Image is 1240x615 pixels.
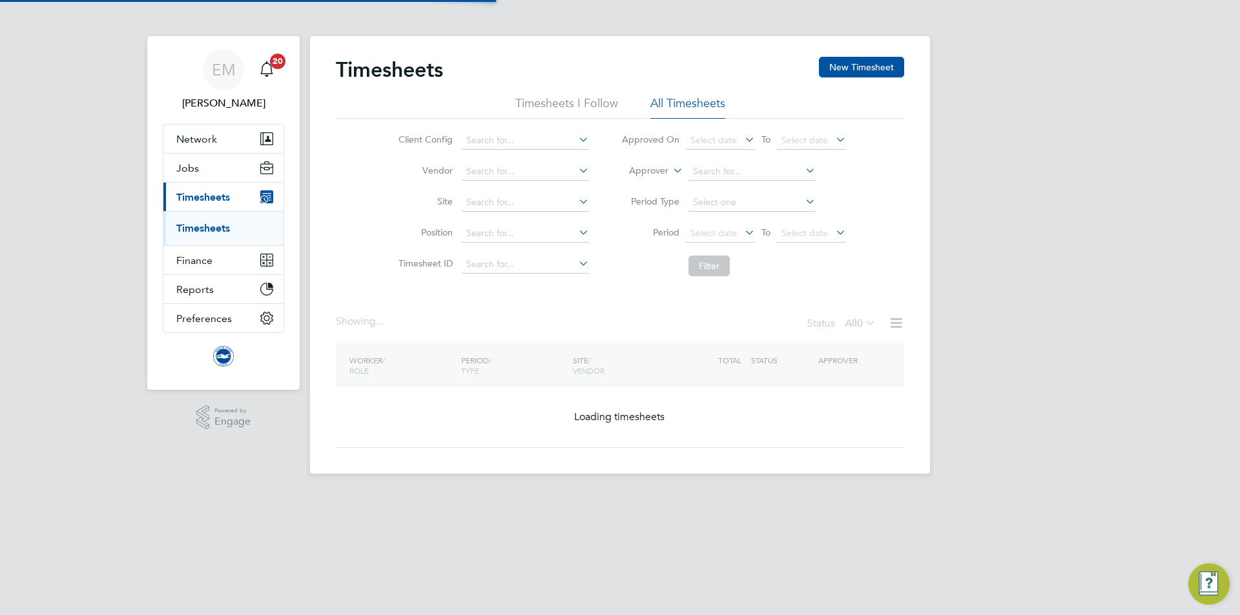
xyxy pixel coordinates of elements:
label: Position [395,227,453,238]
span: Network [176,133,217,145]
label: Timesheet ID [395,257,453,269]
span: ... [376,315,384,328]
label: Period [621,227,679,238]
span: To [758,224,774,241]
input: Search for... [462,256,589,274]
label: Approved On [621,134,679,145]
a: Timesheets [176,222,230,234]
h2: Timesheets [336,57,443,83]
input: Search for... [462,194,589,212]
span: Jobs [176,162,199,174]
input: Search for... [462,132,589,150]
label: Approver [610,165,668,177]
label: Period Type [621,196,679,207]
span: Select date [690,134,737,146]
a: Go to home page [163,346,284,367]
nav: Main navigation [147,36,300,390]
span: Engage [214,416,251,427]
span: Powered by [214,405,251,416]
li: Timesheets I Follow [515,96,618,119]
span: Select date [781,227,828,239]
button: Engage Resource Center [1188,563,1230,605]
span: Select date [781,134,828,146]
div: Showing [336,315,386,328]
span: Preferences [176,312,232,325]
button: Preferences [163,304,284,332]
span: Edyta Marchant [163,96,284,111]
button: Timesheets [163,183,284,211]
span: Reports [176,283,214,296]
a: EM[PERSON_NAME] [163,49,284,111]
label: All [845,317,876,330]
span: Finance [176,254,212,267]
span: Select date [690,227,737,239]
span: EM [212,61,236,78]
input: Search for... [462,225,589,243]
button: New Timesheet [819,57,904,77]
li: All Timesheets [650,96,725,119]
input: Select one [688,194,816,212]
input: Search for... [462,163,589,181]
label: Vendor [395,165,453,176]
span: 20 [270,54,285,69]
label: Site [395,196,453,207]
button: Filter [688,256,730,276]
button: Jobs [163,154,284,182]
button: Network [163,125,284,153]
div: Timesheets [163,211,284,245]
div: Status [807,315,878,333]
span: 0 [857,317,863,330]
button: Reports [163,275,284,303]
a: Powered byEngage [196,405,251,430]
span: To [758,131,774,148]
a: 20 [254,49,280,90]
input: Search for... [688,163,816,181]
label: Client Config [395,134,453,145]
span: Timesheets [176,191,230,203]
button: Finance [163,246,284,274]
img: brightonandhovealbion-logo-retina.png [213,346,234,367]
